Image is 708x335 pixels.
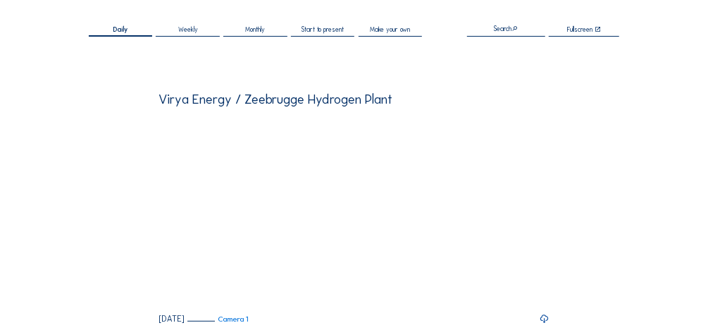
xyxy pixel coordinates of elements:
div: Virya Energy / Zeebrugge Hydrogen Plant [159,93,393,106]
a: Camera 1 [187,315,249,323]
span: Weekly [178,26,198,32]
div: [DATE] [159,315,185,323]
video: Your browser does not support the video tag. [159,112,550,308]
span: Monthly [245,26,265,32]
span: Make your own [370,26,410,32]
span: Start to present [302,26,344,32]
span: Daily [113,26,128,32]
div: Fullscreen [567,26,592,32]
